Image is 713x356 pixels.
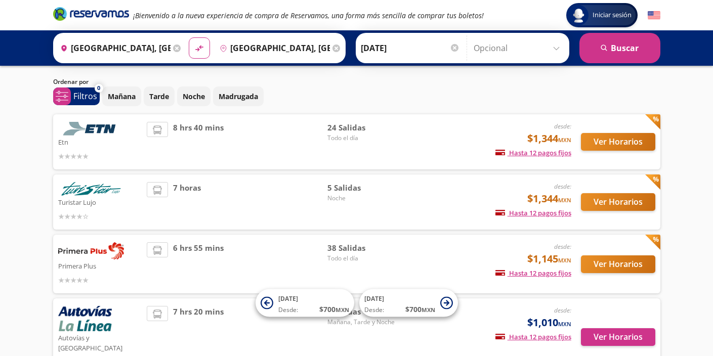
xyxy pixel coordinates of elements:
[558,136,571,144] small: MXN
[527,251,571,266] span: $1,145
[495,208,571,217] span: Hasta 12 pagos fijos
[327,194,398,203] span: Noche
[554,182,571,191] em: desde:
[173,242,224,286] span: 6 hrs 55 mins
[213,86,264,106] button: Madrugada
[219,91,258,102] p: Madrugada
[554,306,571,315] em: desde:
[327,242,398,254] span: 38 Salidas
[58,306,112,331] img: Autovías y La Línea
[53,87,100,105] button: 0Filtros
[581,133,655,151] button: Ver Horarios
[144,86,175,106] button: Tarde
[58,259,142,272] p: Primera Plus
[177,86,211,106] button: Noche
[327,318,398,327] span: Mañana, Tarde y Noche
[173,122,224,162] span: 8 hrs 40 mins
[558,196,571,204] small: MXN
[278,305,298,315] span: Desde:
[581,255,655,273] button: Ver Horarios
[327,182,398,194] span: 5 Salidas
[53,77,89,86] p: Ordenar por
[327,122,398,133] span: 24 Salidas
[359,289,458,317] button: [DATE]Desde:$700MXN
[579,33,660,63] button: Buscar
[364,294,384,303] span: [DATE]
[58,182,124,196] img: Turistar Lujo
[327,254,398,263] span: Todo el día
[335,306,349,314] small: MXN
[173,182,201,222] span: 7 horas
[58,122,124,136] img: Etn
[422,306,435,314] small: MXN
[495,332,571,341] span: Hasta 12 pagos fijos
[183,91,205,102] p: Noche
[474,35,564,61] input: Opcional
[278,294,298,303] span: [DATE]
[327,133,398,143] span: Todo el día
[53,6,129,24] a: Brand Logo
[405,304,435,315] span: $ 700
[216,35,330,61] input: Buscar Destino
[495,269,571,278] span: Hasta 12 pagos fijos
[133,11,484,20] em: ¡Bienvenido a la nueva experiencia de compra de Reservamos, una forma más sencilla de comprar tus...
[149,91,169,102] p: Tarde
[527,131,571,146] span: $1,344
[102,86,141,106] button: Mañana
[73,90,97,102] p: Filtros
[108,91,136,102] p: Mañana
[589,10,636,20] span: Iniciar sesión
[581,193,655,211] button: Ver Horarios
[558,256,571,264] small: MXN
[53,6,129,21] i: Brand Logo
[495,148,571,157] span: Hasta 12 pagos fijos
[558,320,571,328] small: MXN
[527,315,571,330] span: $1,010
[58,136,142,148] p: Etn
[554,122,571,130] em: desde:
[56,35,171,61] input: Buscar Origen
[554,242,571,251] em: desde:
[361,35,460,61] input: Elegir Fecha
[581,328,655,346] button: Ver Horarios
[58,196,142,208] p: Turistar Lujo
[319,304,349,315] span: $ 700
[97,84,100,93] span: 0
[364,305,384,315] span: Desde:
[58,242,124,259] img: Primera Plus
[648,9,660,22] button: English
[58,331,142,353] p: Autovías y [GEOGRAPHIC_DATA]
[256,289,354,317] button: [DATE]Desde:$700MXN
[527,191,571,206] span: $1,344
